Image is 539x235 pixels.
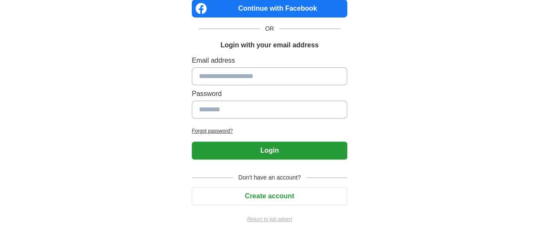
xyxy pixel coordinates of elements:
[192,142,347,160] button: Login
[192,215,347,223] a: Return to job advert
[260,24,279,33] span: OR
[192,187,347,205] button: Create account
[192,192,347,200] a: Create account
[192,89,347,99] label: Password
[220,40,318,50] h1: Login with your email address
[192,55,347,66] label: Email address
[192,127,347,135] a: Forgot password?
[233,173,306,182] span: Don't have an account?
